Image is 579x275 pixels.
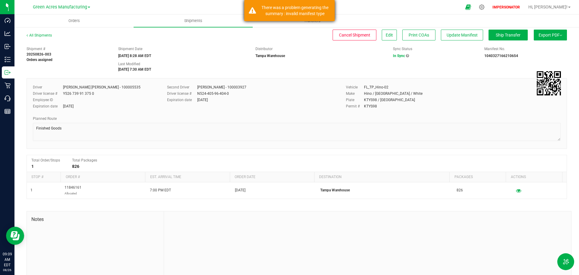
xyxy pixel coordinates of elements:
[461,1,475,13] span: Open Ecommerce Menu
[63,85,141,90] div: [PERSON_NAME] [PERSON_NAME] - 100005535
[30,187,33,193] span: 1
[402,30,435,40] button: Print COAs
[393,54,405,58] span: In Sync
[496,33,520,37] span: Ship Transfer
[539,33,562,37] span: Export PDF
[167,97,197,103] label: Expiration date
[6,227,24,245] iframe: Resource center
[489,30,528,40] button: Ship Transfer
[230,172,314,182] th: Order date
[364,104,377,109] div: KTYS98
[145,172,229,182] th: Est. arrival time
[441,30,483,40] button: Update Manifest
[346,97,364,103] label: Plate
[31,216,159,223] span: Notes
[72,158,97,162] span: Total Packages
[197,91,229,96] div: N524-405-96-404-0
[27,172,61,182] th: Stop #
[60,18,88,24] span: Orders
[33,117,57,121] span: Planned Route
[5,18,11,24] inline-svg: Dashboard
[3,268,12,272] p: 08/26
[5,82,11,88] inline-svg: Retail
[5,43,11,50] inline-svg: Inbound
[72,164,79,169] strong: 826
[167,91,197,96] label: Driver license #
[320,187,449,193] p: Tampa Warehouse
[197,97,208,103] div: [DATE]
[65,190,81,196] p: Allocated
[5,30,11,37] inline-svg: Analytics
[118,46,142,52] label: Shipment Date
[150,187,171,193] span: 7:00 PM EDT
[333,30,376,40] button: Cancel Shipment
[5,95,11,101] inline-svg: Call Center
[346,104,364,109] label: Permit #
[33,5,87,10] span: Green Acres Manufacturing
[484,54,518,58] strong: 1040327166210654
[118,61,140,67] label: Last Modified
[5,56,11,62] inline-svg: Inventory
[33,91,63,96] label: Driver license #
[339,33,370,37] span: Cancel Shipment
[534,30,567,40] button: Export PDF
[528,5,568,9] span: Hi, [PERSON_NAME]!
[5,69,11,75] inline-svg: Outbound
[478,4,486,10] div: Manage settings
[235,187,245,193] span: [DATE]
[364,91,422,96] div: Hino / [GEOGRAPHIC_DATA] / White
[314,172,449,182] th: Destination
[27,58,52,62] strong: Orders assigned
[31,164,34,169] strong: 1
[197,85,246,90] div: [PERSON_NAME] - 100003927
[537,71,561,95] qrcode: 20250826-003
[5,108,11,114] inline-svg: Reports
[33,97,63,103] label: Employee ID
[457,187,463,193] span: 826
[14,14,134,27] a: Orders
[118,67,151,72] strong: [DATE] 7:30 AM EDT
[63,104,74,109] div: [DATE]
[33,104,63,109] label: Expiration date
[63,91,94,96] div: Y526 739 91 375 0
[364,97,415,103] div: KTYS98 / [GEOGRAPHIC_DATA]
[27,46,109,52] span: Shipment #
[409,33,429,37] span: Print COAs
[386,33,393,37] span: Edit
[65,185,81,196] span: 11846161
[27,33,52,37] a: All Shipments
[259,5,330,17] div: There was a problem generating the summary : invalid manifest type
[484,46,505,52] label: Manifest No.
[393,46,412,52] label: Sync Status
[506,172,562,182] th: Actions
[447,33,478,37] span: Update Manifest
[176,18,210,24] span: Shipments
[118,54,151,58] strong: [DATE] 8:28 AM EDT
[382,30,397,40] button: Edit
[490,5,522,10] p: IMPERSONATOR
[134,14,253,27] a: Shipments
[537,71,561,95] img: Scan me!
[557,253,574,270] button: Toggle Menu
[27,52,51,56] strong: 20250826-003
[449,172,506,182] th: Packages
[167,85,197,90] label: Second Driver
[346,85,364,90] label: Vehicle
[3,251,12,268] p: 09:09 AM EDT
[255,54,285,58] strong: Tampa Warehouse
[31,158,60,162] span: Total Order/Stops
[346,91,364,96] label: Make
[255,46,273,52] label: Distributor
[364,85,388,90] div: FL_TP_Hino-02
[61,172,145,182] th: Order #
[33,85,63,90] label: Driver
